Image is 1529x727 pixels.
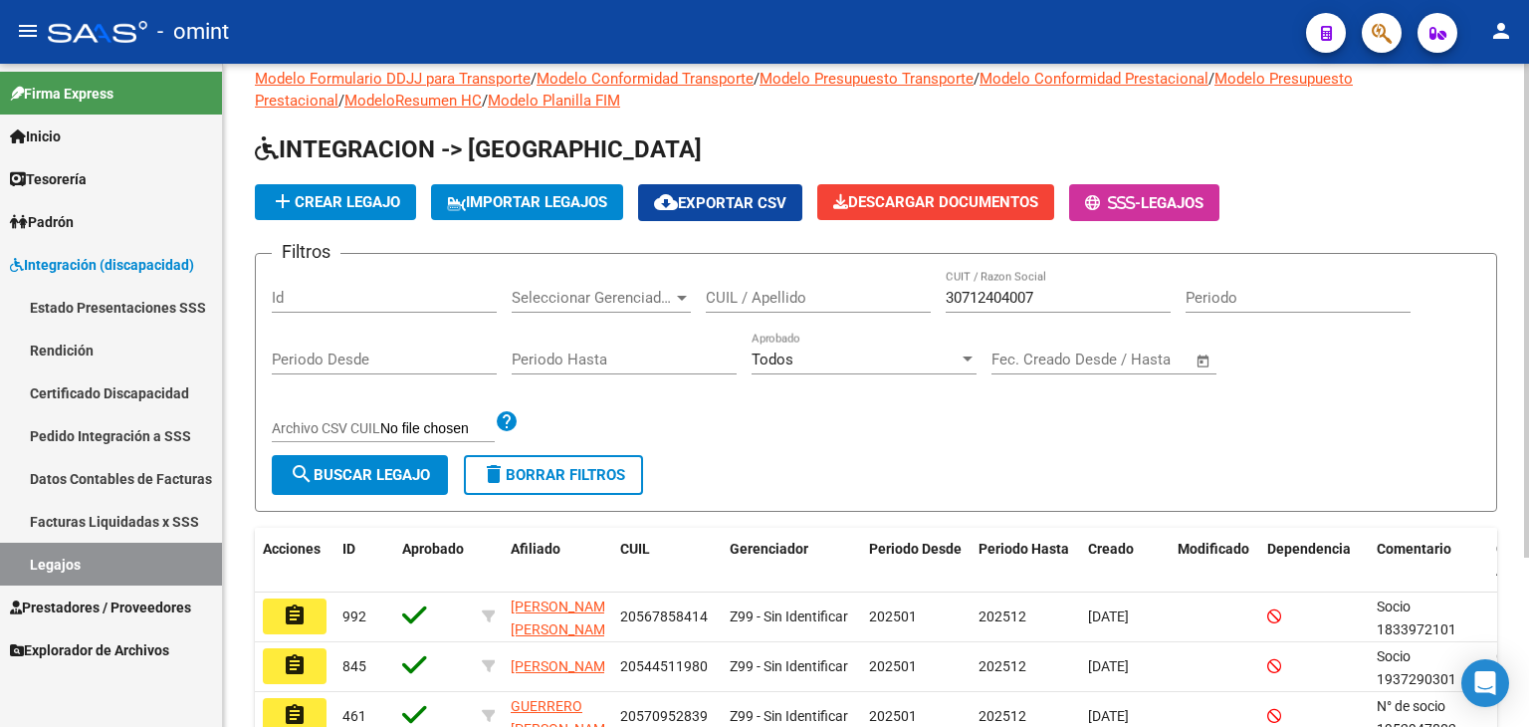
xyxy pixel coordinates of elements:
span: 202501 [869,658,917,674]
span: Socio 1833972101 [1377,599,1456,637]
span: 202512 [979,608,1026,624]
span: [DATE] [1088,608,1129,624]
span: [PERSON_NAME] [511,658,617,674]
mat-icon: cloud_download [654,190,678,214]
datatable-header-cell: Modificado [1170,528,1259,594]
button: Buscar Legajo [272,455,448,495]
span: - [1085,194,1141,212]
mat-icon: assignment [283,703,307,727]
span: Borrar Filtros [482,466,625,484]
span: Prestadores / Proveedores [10,597,191,618]
input: Archivo CSV CUIL [380,420,495,438]
a: Modelo Conformidad Prestacional [980,70,1208,88]
span: - omint [157,10,229,54]
span: [DATE] [1088,708,1129,724]
span: Tesorería [10,168,87,190]
button: Crear Legajo [255,184,416,220]
mat-icon: search [290,462,314,486]
span: Explorador de Archivos [10,639,169,661]
datatable-header-cell: Acciones [255,528,334,594]
span: Legajos [1141,194,1203,212]
mat-icon: assignment [283,604,307,627]
span: ID [342,541,355,557]
datatable-header-cell: Afiliado [503,528,612,594]
span: Acciones [263,541,321,557]
button: IMPORTAR LEGAJOS [431,184,623,220]
mat-icon: add [271,189,295,213]
span: Z99 - Sin Identificar [730,658,848,674]
span: Inicio [10,125,61,147]
button: Descargar Documentos [817,184,1054,220]
span: Periodo Hasta [979,541,1069,557]
span: 202501 [869,708,917,724]
span: Z99 - Sin Identificar [730,708,848,724]
span: 202512 [979,708,1026,724]
mat-icon: help [495,409,519,433]
datatable-header-cell: Periodo Desde [861,528,971,594]
span: Aprobado [402,541,464,557]
span: 20544511980 [620,658,708,674]
button: Exportar CSV [638,184,802,221]
span: 845 [342,658,366,674]
datatable-header-cell: ID [334,528,394,594]
span: Archivo CSV CUIL [272,420,380,436]
a: Modelo Planilla FIM [488,92,620,110]
datatable-header-cell: Periodo Hasta [971,528,1080,594]
span: [PERSON_NAME] [PERSON_NAME] [511,599,617,637]
span: Descargar Documentos [833,193,1038,211]
span: 20570952839 [620,708,708,724]
a: ModeloResumen HC [344,92,482,110]
span: Modificado [1178,541,1249,557]
mat-icon: delete [482,462,506,486]
datatable-header-cell: Aprobado [394,528,474,594]
span: IMPORTAR LEGAJOS [447,193,607,211]
mat-icon: menu [16,19,40,43]
span: Gerenciador [730,541,808,557]
span: CUIL [620,541,650,557]
span: Crear Legajo [271,193,400,211]
span: Z99 - Sin Identificar [730,608,848,624]
span: Comentario [1377,541,1451,557]
span: [DATE] [1088,658,1129,674]
div: Open Intercom Messenger [1461,659,1509,707]
datatable-header-cell: CUIL [612,528,722,594]
span: 202512 [979,658,1026,674]
span: 461 [342,708,366,724]
span: Creado [1088,541,1134,557]
button: Open calendar [1193,350,1215,372]
datatable-header-cell: Creado [1080,528,1170,594]
mat-icon: assignment [283,653,307,677]
button: Borrar Filtros [464,455,643,495]
span: Todos [752,351,793,368]
span: Padrón [10,211,74,233]
h3: Filtros [272,238,340,266]
span: 20567858414 [620,608,708,624]
button: -Legajos [1069,184,1219,221]
span: Afiliado [511,541,560,557]
span: 202501 [869,608,917,624]
a: Modelo Presupuesto Transporte [760,70,974,88]
input: Fecha fin [1090,351,1187,368]
span: 992 [342,608,366,624]
a: Modelo Conformidad Transporte [537,70,754,88]
input: Fecha inicio [991,351,1072,368]
span: Periodo Desde [869,541,962,557]
span: Dependencia [1267,541,1351,557]
span: Socio 1937290301 [1377,648,1456,687]
datatable-header-cell: Comentario [1369,528,1488,594]
span: Exportar CSV [654,194,786,212]
span: INTEGRACION -> [GEOGRAPHIC_DATA] [255,135,702,163]
span: Seleccionar Gerenciador [512,289,673,307]
a: Modelo Formulario DDJJ para Transporte [255,70,531,88]
span: Buscar Legajo [290,466,430,484]
span: Firma Express [10,83,113,105]
span: Integración (discapacidad) [10,254,194,276]
datatable-header-cell: Dependencia [1259,528,1369,594]
datatable-header-cell: Gerenciador [722,528,861,594]
mat-icon: person [1489,19,1513,43]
